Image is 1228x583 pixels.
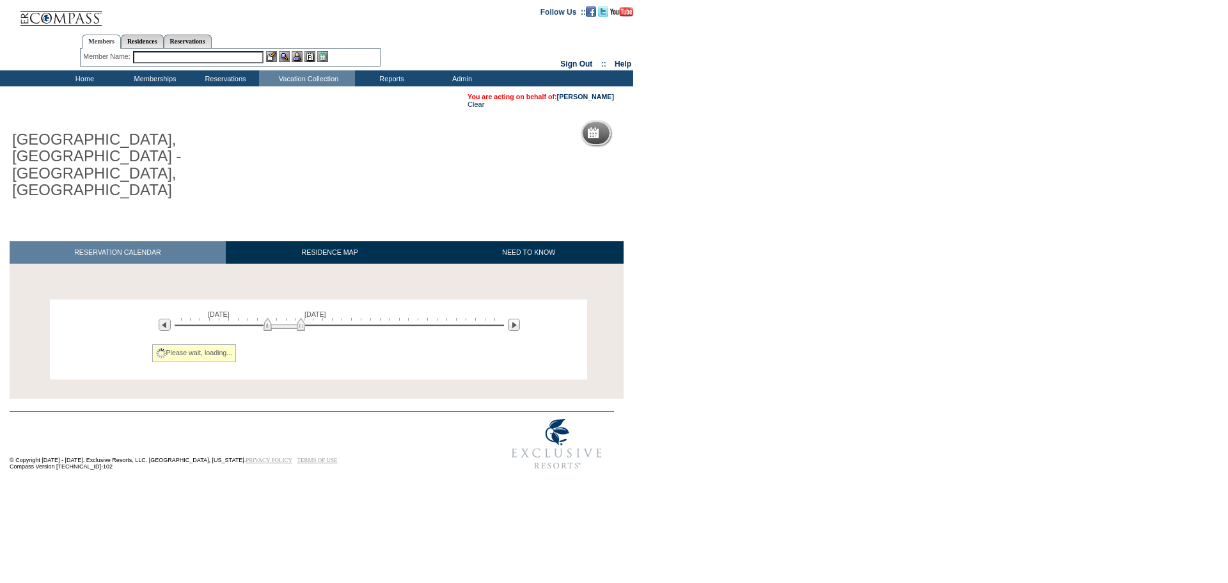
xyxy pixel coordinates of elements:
[540,6,586,17] td: Follow Us ::
[610,7,633,15] a: Subscribe to our YouTube Channel
[297,457,338,463] a: TERMS OF USE
[560,60,592,68] a: Sign Out
[118,70,189,86] td: Memberships
[615,60,631,68] a: Help
[226,241,434,264] a: RESIDENCE MAP
[601,60,606,68] span: ::
[159,319,171,331] img: Previous
[259,70,355,86] td: Vacation Collection
[304,51,315,62] img: Reservations
[500,412,614,476] img: Exclusive Resorts
[434,241,624,264] a: NEED TO KNOW
[121,35,164,48] a: Residences
[164,35,212,48] a: Reservations
[586,7,596,15] a: Become our fan on Facebook
[468,100,484,108] a: Clear
[292,51,303,62] img: Impersonate
[508,319,520,331] img: Next
[317,51,328,62] img: b_calculator.gif
[83,51,132,62] div: Member Name:
[604,129,702,138] h5: Reservation Calendar
[557,93,614,100] a: [PERSON_NAME]
[610,7,633,17] img: Subscribe to our YouTube Channel
[304,310,326,318] span: [DATE]
[425,70,496,86] td: Admin
[598,7,608,15] a: Follow us on Twitter
[48,70,118,86] td: Home
[468,93,614,100] span: You are acting on behalf of:
[189,70,259,86] td: Reservations
[266,51,277,62] img: b_edit.gif
[82,35,121,49] a: Members
[246,457,292,463] a: PRIVACY POLICY
[355,70,425,86] td: Reports
[156,348,166,358] img: spinner2.gif
[598,6,608,17] img: Follow us on Twitter
[279,51,290,62] img: View
[152,344,237,362] div: Please wait, loading...
[10,413,457,476] td: © Copyright [DATE] - [DATE]. Exclusive Resorts, LLC. [GEOGRAPHIC_DATA], [US_STATE]. Compass Versi...
[586,6,596,17] img: Become our fan on Facebook
[10,241,226,264] a: RESERVATION CALENDAR
[10,129,296,202] h1: [GEOGRAPHIC_DATA], [GEOGRAPHIC_DATA] - [GEOGRAPHIC_DATA], [GEOGRAPHIC_DATA]
[208,310,230,318] span: [DATE]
